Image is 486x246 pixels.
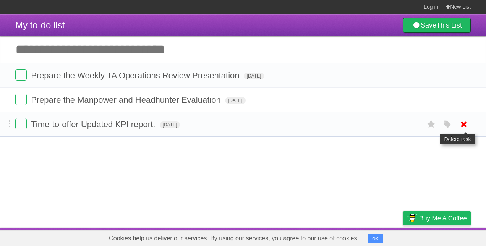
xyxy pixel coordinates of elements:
img: Buy me a coffee [407,212,417,225]
b: This List [436,21,462,29]
label: Done [15,118,27,129]
button: OK [368,234,383,243]
label: Done [15,94,27,105]
span: Prepare the Manpower and Headhunter Evaluation [31,95,223,105]
span: Prepare the Weekly TA Operations Review Presentation [31,71,241,80]
span: [DATE] [244,73,264,79]
span: [DATE] [160,121,180,128]
label: Done [15,69,27,81]
a: Buy me a coffee [403,211,471,225]
span: Buy me a coffee [419,212,467,225]
span: Time-to-offer Updated KPI report. [31,120,157,129]
a: Privacy [393,230,413,244]
a: Terms [367,230,384,244]
span: Cookies help us deliver our services. By using our services, you agree to our use of cookies. [101,231,366,246]
a: Developers [327,230,358,244]
span: My to-do list [15,20,65,30]
span: [DATE] [225,97,246,104]
a: About [301,230,318,244]
a: SaveThis List [403,18,471,33]
a: Suggest a feature [423,230,471,244]
label: Star task [424,118,439,131]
